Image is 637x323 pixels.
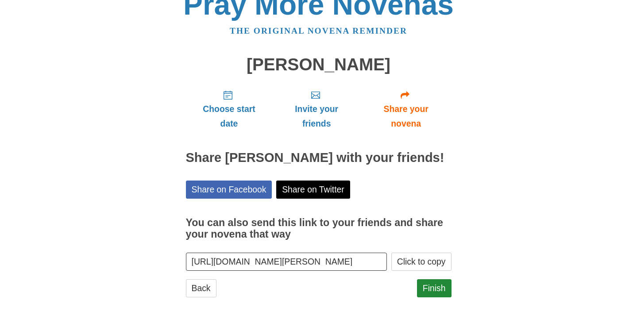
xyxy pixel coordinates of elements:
a: Choose start date [186,83,273,135]
a: Share on Facebook [186,181,272,199]
a: Back [186,279,216,297]
h1: [PERSON_NAME] [186,55,452,74]
a: Share on Twitter [276,181,350,199]
span: Choose start date [195,102,264,131]
a: Invite your friends [272,83,360,135]
a: Finish [417,279,452,297]
span: Share your novena [370,102,443,131]
h2: Share [PERSON_NAME] with your friends! [186,151,452,165]
h3: You can also send this link to your friends and share your novena that way [186,217,452,240]
button: Click to copy [391,253,452,271]
span: Invite your friends [281,102,351,131]
a: Share your novena [361,83,452,135]
a: The original novena reminder [230,26,407,35]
